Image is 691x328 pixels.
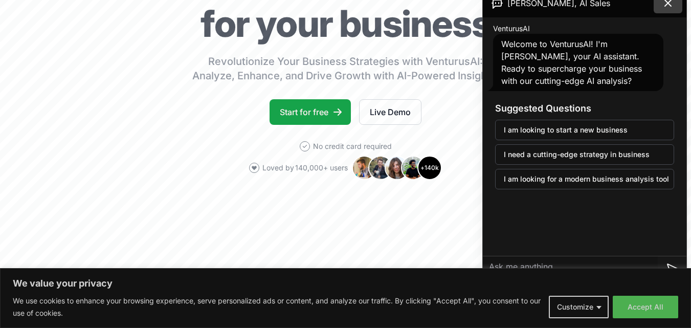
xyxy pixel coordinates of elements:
[495,144,674,165] button: I need a cutting-edge strategy in business
[352,156,376,180] img: Avatar 1
[501,39,642,86] span: Welcome to VenturusAI! I'm [PERSON_NAME], your AI assistant. Ready to supercharge your business w...
[495,169,674,189] button: I am looking for a modern business analysis tool
[385,156,409,180] img: Avatar 3
[613,296,678,318] button: Accept All
[13,295,541,319] p: We use cookies to enhance your browsing experience, serve personalized ads or content, and analyz...
[495,101,674,116] h3: Suggested Questions
[368,156,393,180] img: Avatar 2
[359,99,421,125] a: Live Demo
[270,99,351,125] a: Start for free
[549,296,609,318] button: Customize
[493,24,530,34] span: VenturusAI
[401,156,426,180] img: Avatar 4
[13,277,678,290] p: We value your privacy
[495,120,674,140] button: I am looking to start a new business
